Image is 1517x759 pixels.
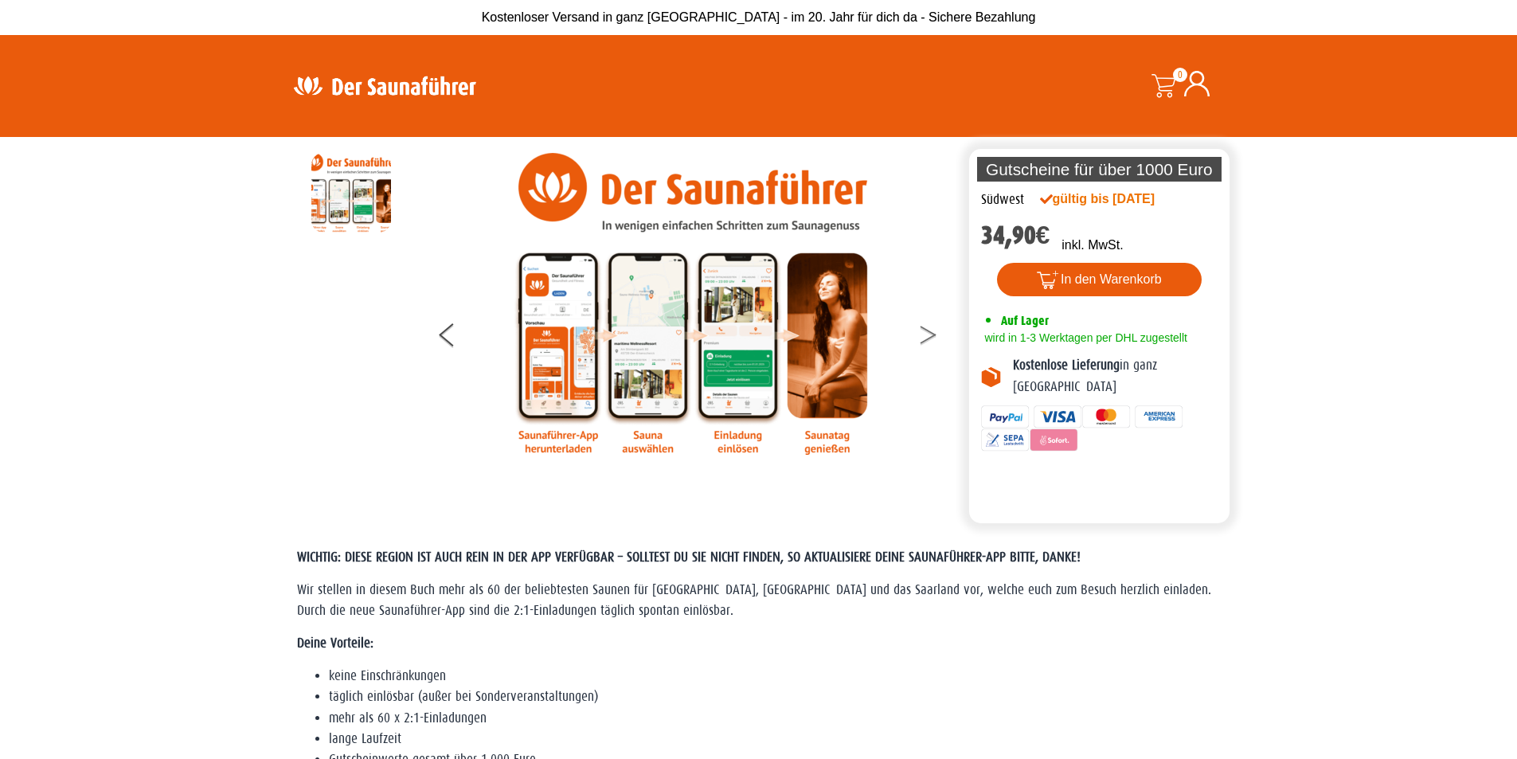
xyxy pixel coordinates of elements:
[1173,68,1187,82] span: 0
[1001,313,1049,328] span: Auf Lager
[997,263,1202,296] button: In den Warenkorb
[311,153,391,233] img: Anleitung7tn
[1013,358,1120,373] b: Kostenlose Lieferung
[329,708,1221,729] li: mehr als 60 x 2:1-Einladungen
[977,157,1222,182] p: Gutscheine für über 1000 Euro
[297,550,1081,565] span: WICHTIG: DIESE REGION IST AUCH REIN IN DER APP VERFÜGBAR – SOLLTEST DU SIE NICHT FINDEN, SO AKTUA...
[1036,221,1050,250] span: €
[297,636,373,651] strong: Deine Vorteile:
[329,729,1221,749] li: lange Laufzeit
[1062,236,1123,255] p: inkl. MwSt.
[981,190,1024,210] div: Südwest
[482,10,1036,24] span: Kostenloser Versand in ganz [GEOGRAPHIC_DATA] - im 20. Jahr für dich da - Sichere Bezahlung
[1013,355,1218,397] p: in ganz [GEOGRAPHIC_DATA]
[514,153,872,455] img: Anleitung7tn
[329,687,1221,707] li: täglich einlösbar (außer bei Sonderveranstaltungen)
[1040,190,1190,209] div: gültig bis [DATE]
[981,221,1050,250] bdi: 34,90
[329,666,1221,687] li: keine Einschränkungen
[297,582,1211,618] span: Wir stellen in diesem Buch mehr als 60 der beliebtesten Saunen für [GEOGRAPHIC_DATA], [GEOGRAPHIC...
[981,331,1187,344] span: wird in 1-3 Werktagen per DHL zugestellt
